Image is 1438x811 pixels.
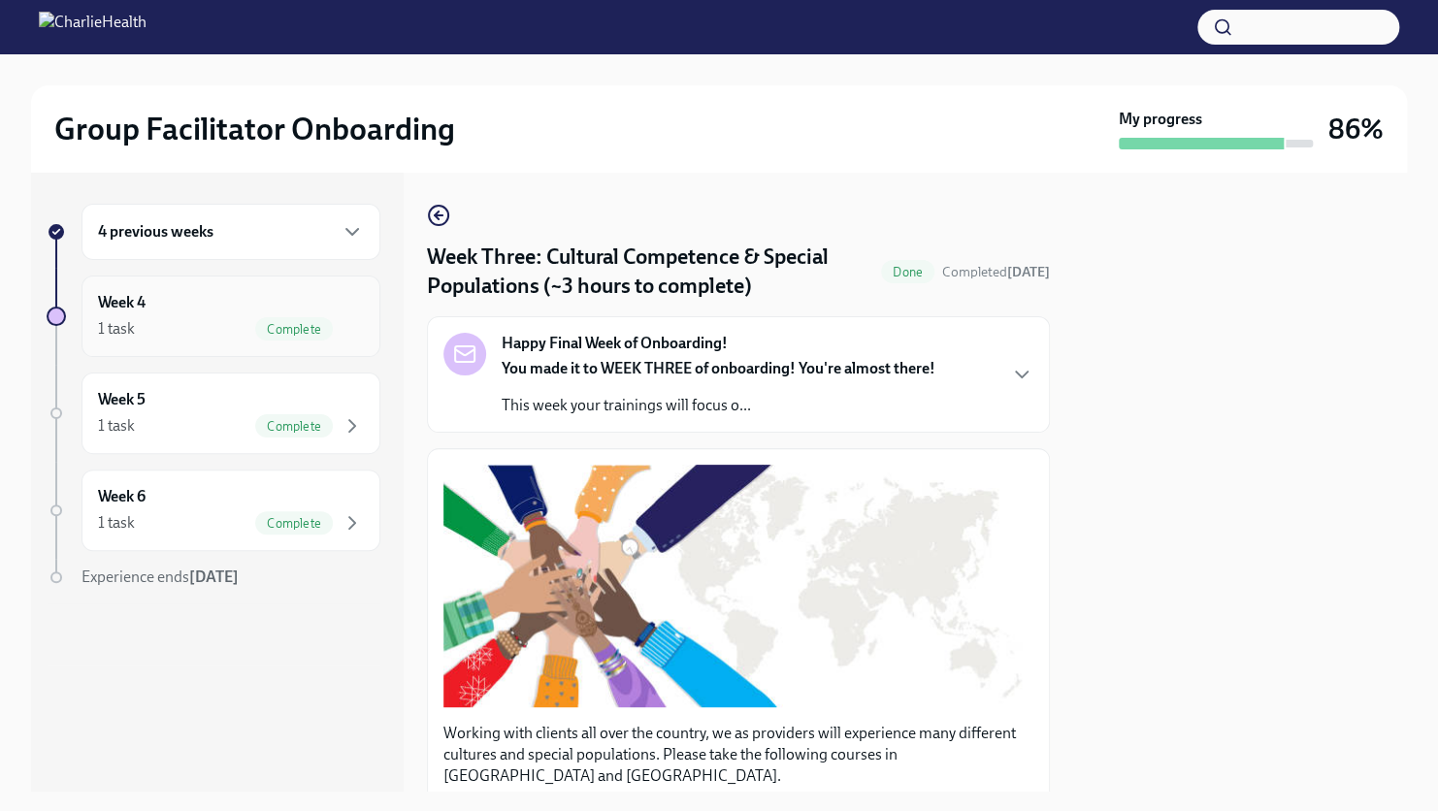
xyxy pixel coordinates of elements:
strong: Happy Final Week of Onboarding! [502,333,728,354]
p: This week your trainings will focus o... [502,395,935,416]
p: Working with clients all over the country, we as providers will experience many different culture... [443,723,1033,787]
strong: You made it to WEEK THREE of onboarding! You're almost there! [502,359,935,377]
img: CharlieHealth [39,12,147,43]
span: Complete [255,419,333,434]
a: Week 41 taskComplete [47,276,380,357]
span: October 11th, 2025 03:21 [942,263,1050,281]
a: Week 51 taskComplete [47,373,380,454]
div: 1 task [98,415,135,437]
button: Zoom image [443,465,1033,706]
span: Complete [255,516,333,531]
div: 1 task [98,512,135,534]
div: 4 previous weeks [82,204,380,260]
span: Done [881,265,934,279]
h4: Week Three: Cultural Competence & Special Populations (~3 hours to complete) [427,243,873,301]
h6: 4 previous weeks [98,221,213,243]
strong: [DATE] [1007,264,1050,280]
span: Experience ends [82,568,239,586]
h3: 86% [1328,112,1384,146]
span: Completed [942,264,1050,280]
h6: Week 5 [98,389,146,410]
div: 1 task [98,318,135,340]
h6: Week 6 [98,486,146,507]
strong: My progress [1119,109,1202,130]
span: Complete [255,322,333,337]
strong: [DATE] [189,568,239,586]
h2: Group Facilitator Onboarding [54,110,455,148]
a: Week 61 taskComplete [47,470,380,551]
h6: Week 4 [98,292,146,313]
